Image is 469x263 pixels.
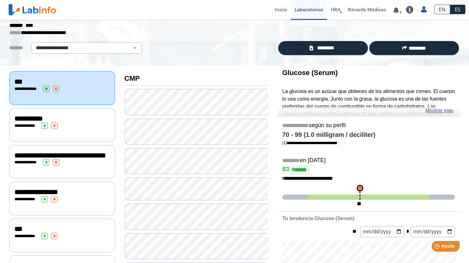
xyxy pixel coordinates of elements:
b: CMP [124,74,140,82]
b: Glucose (Serum) [282,69,338,77]
a: ES [450,5,465,14]
h5: según su perfil [282,122,455,129]
span: HRA [331,6,340,13]
input: mm/dd/yyyy [360,226,404,237]
a: Mostrar más [425,107,453,114]
a: [1] [282,140,337,145]
h4: 70 - 99 (1.0 milligram / deciliter) [282,131,455,139]
p: La glucosa es un azúcar que obtienes de los alimentos que comes. El cuerpo lo usa como energía. J... [282,88,455,140]
h4: 83 [282,165,455,175]
a: EN [434,5,450,14]
input: mm/dd/yyyy [411,226,455,237]
h5: en [DATE] [282,157,455,164]
iframe: Help widget launcher [413,238,462,256]
b: Tu tendencia Glucose (Serum) [282,216,354,221]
